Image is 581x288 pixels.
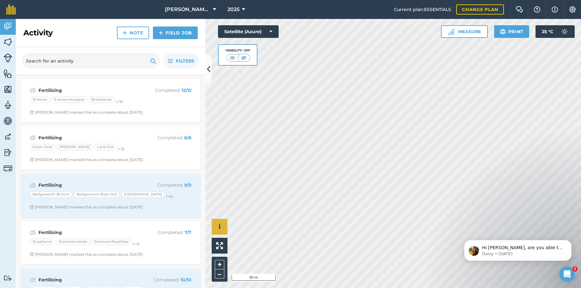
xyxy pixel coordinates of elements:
p: Completed : [141,87,191,94]
button: Filters [163,53,199,69]
strong: Fertilizing [39,229,139,236]
div: [PERSON_NAME] marked this as complete about [DATE] [30,110,143,115]
img: svg+xml;base64,PHN2ZyB4bWxucz0iaHR0cDovL3d3dy53My5vcmcvMjAwMC9zdmciIHdpZHRoPSI1NiIgaGVpZ2h0PSI2MC... [3,69,12,78]
div: Duckhams [30,239,55,245]
a: FertilizingCompleted: 6/6Great Field[PERSON_NAME]Lane End(+3)Clock with arrow pointing clockwise[... [25,130,197,166]
strong: Fertilizing [39,276,139,283]
button: – [215,269,224,279]
strong: Fertilizing [39,182,139,189]
p: Message from Daisy, sent 14w ago [27,24,109,30]
p: Completed : [141,229,191,236]
img: svg+xml;base64,PHN2ZyB4bWxucz0iaHR0cDovL3d3dy53My5vcmcvMjAwMC9zdmciIHdpZHRoPSIxNCIgaGVpZ2h0PSIyNC... [159,29,163,37]
img: fieldmargin Logo [6,4,16,15]
strong: Fertilizing [39,134,139,141]
div: Lane End [94,144,117,150]
span: [PERSON_NAME] Farms [165,6,210,13]
img: svg+xml;base64,PD94bWwgdmVyc2lvbj0iMS4wIiBlbmNvZGluZz0idXRmLTgiPz4KPCEtLSBHZW5lcmF0b3I6IEFkb2JlIE... [30,87,36,94]
button: + [215,260,224,269]
img: svg+xml;base64,PD94bWwgdmVyc2lvbj0iMS4wIiBlbmNvZGluZz0idXRmLTgiPz4KPCEtLSBHZW5lcmF0b3I6IEFkb2JlIE... [3,275,12,281]
a: Note [117,27,149,39]
small: (+ 4 ) [133,242,140,246]
img: svg+xml;base64,PD94bWwgdmVyc2lvbj0iMS4wIiBlbmNvZGluZz0idXRmLTgiPz4KPCEtLSBHZW5lcmF0b3I6IEFkb2JlIE... [3,164,12,173]
img: A cog icon [569,6,576,13]
small: (+ 6 ) [166,194,173,199]
img: svg+xml;base64,PHN2ZyB4bWxucz0iaHR0cDovL3d3dy53My5vcmcvMjAwMC9zdmciIHdpZHRoPSI1MCIgaGVpZ2h0PSI0MC... [240,55,248,61]
img: Profile image for Daisy [14,19,24,29]
div: [PERSON_NAME] marked this as complete about [DATE] [30,205,143,210]
span: 25 ° C [542,25,553,38]
img: svg+xml;base64,PD94bWwgdmVyc2lvbj0iMS4wIiBlbmNvZGluZz0idXRmLTgiPz4KPCEtLSBHZW5lcmF0b3I6IEFkb2JlIE... [558,25,571,38]
strong: 10 / 10 [180,277,191,283]
img: Four arrows, one pointing top left, one top right, one bottom right and the last bottom left [216,242,223,249]
strong: 6 / 6 [184,135,191,141]
small: (+ 3 ) [118,147,124,151]
strong: 12 / 12 [182,87,191,93]
p: Completed : [141,134,191,141]
p: Completed : [141,276,191,283]
strong: 9 / 9 [184,182,191,188]
img: A question mark icon [533,6,541,13]
img: svg+xml;base64,PD94bWwgdmVyc2lvbj0iMS4wIiBlbmNvZGluZz0idXRmLTgiPz4KPCEtLSBHZW5lcmF0b3I6IEFkb2JlIE... [30,181,36,189]
img: svg+xml;base64,PD94bWwgdmVyc2lvbj0iMS4wIiBlbmNvZGluZz0idXRmLTgiPz4KPCEtLSBHZW5lcmF0b3I6IEFkb2JlIE... [3,116,12,126]
small: (+ 9 ) [116,99,123,104]
div: Great Field [30,144,55,150]
iframe: Intercom notifications message [455,227,581,271]
img: Clock with arrow pointing clockwise [30,110,34,114]
img: svg+xml;base64,PD94bWwgdmVyc2lvbj0iMS4wIiBlbmNvZGluZz0idXRmLTgiPz4KPCEtLSBHZW5lcmF0b3I6IEFkb2JlIE... [3,21,12,31]
a: Change plan [456,4,504,15]
img: svg+xml;base64,PHN2ZyB4bWxucz0iaHR0cDovL3d3dy53My5vcmcvMjAwMC9zdmciIHdpZHRoPSI1NiIgaGVpZ2h0PSI2MC... [3,85,12,94]
img: Two speech bubbles overlapping with the left bubble in the forefront [516,6,523,13]
div: Brooklands [88,97,115,103]
img: svg+xml;base64,PD94bWwgdmVyc2lvbj0iMS4wIiBlbmNvZGluZz0idXRmLTgiPz4KPCEtLSBHZW5lcmF0b3I6IEFkb2JlIE... [3,53,12,62]
button: Satellite (Azure) [218,25,279,38]
span: Current plan : ESSENTIALS [394,6,451,13]
div: [PERSON_NAME] marked this as complete about [DATE] [30,157,143,162]
p: Hi [PERSON_NAME], are you able to help by writing a review? ⭐️ Thank you for continuing using fie... [27,18,109,24]
img: svg+xml;base64,PD94bWwgdmVyc2lvbj0iMS4wIiBlbmNvZGluZz0idXRmLTgiPz4KPCEtLSBHZW5lcmF0b3I6IEFkb2JlIE... [3,100,12,110]
img: Clock with arrow pointing clockwise [30,158,34,162]
span: i [219,223,221,231]
iframe: Intercom live chat [560,267,575,282]
a: FertilizingCompleted: 9/9Badgeworth 30 AcreBadgeworth River Grd[GEOGRAPHIC_DATA](+6)Clock with ar... [25,177,197,213]
div: Badgeworth River Grd [74,191,120,198]
p: Completed : [141,182,191,189]
div: [PERSON_NAME] marked this as complete about [DATE] [30,252,143,257]
a: Field Job [153,27,198,39]
img: Clock with arrow pointing clockwise [30,205,34,209]
img: svg+xml;base64,PHN2ZyB4bWxucz0iaHR0cDovL3d3dy53My5vcmcvMjAwMC9zdmciIHdpZHRoPSIxOSIgaGVpZ2h0PSIyNC... [500,28,506,35]
img: svg+xml;base64,PD94bWwgdmVyc2lvbj0iMS4wIiBlbmNvZGluZz0idXRmLTgiPz4KPCEtLSBHZW5lcmF0b3I6IEFkb2JlIE... [3,132,12,141]
button: 25 °C [536,25,575,38]
div: [PERSON_NAME] [57,144,93,150]
div: [GEOGRAPHIC_DATA] [121,191,165,198]
img: svg+xml;base64,PHN2ZyB4bWxucz0iaHR0cDovL3d3dy53My5vcmcvMjAwMC9zdmciIHdpZHRoPSIxOSIgaGVpZ2h0PSIyNC... [150,57,156,65]
div: Badgeworth 30 Acre [30,191,72,198]
span: 2 [572,267,578,272]
div: Durstons RoadSide [91,239,131,245]
img: svg+xml;base64,PD94bWwgdmVyc2lvbj0iMS4wIiBlbmNvZGluZz0idXRmLTgiPz4KPCEtLSBHZW5lcmF0b3I6IEFkb2JlIE... [30,229,36,236]
strong: 7 / 7 [185,230,191,235]
img: svg+xml;base64,PHN2ZyB4bWxucz0iaHR0cDovL3d3dy53My5vcmcvMjAwMC9zdmciIHdpZHRoPSI1NiIgaGVpZ2h0PSI2MC... [3,37,12,47]
a: FertilizingCompleted: 12/1210 Acres9 Acres MorgansBrooklands(+9)Clock with arrow pointing clockwi... [25,83,197,119]
div: Durstons Inside [56,239,90,245]
img: svg+xml;base64,PD94bWwgdmVyc2lvbj0iMS4wIiBlbmNvZGluZz0idXRmLTgiPz4KPCEtLSBHZW5lcmF0b3I6IEFkb2JlIE... [3,148,12,157]
img: svg+xml;base64,PHN2ZyB4bWxucz0iaHR0cDovL3d3dy53My5vcmcvMjAwMC9zdmciIHdpZHRoPSI1MCIgaGVpZ2h0PSI0MC... [228,55,236,61]
button: Measure [441,25,488,38]
strong: Fertilizing [39,87,139,94]
img: Clock with arrow pointing clockwise [30,252,34,256]
div: message notification from Daisy, 14w ago. Hi Robert, are you able to help by writing a review? ⭐️... [9,13,117,34]
a: FertilizingCompleted: 7/7DuckhamsDurstons InsideDurstons RoadSide(+4)Clock with arrow pointing cl... [25,225,197,261]
img: svg+xml;base64,PHN2ZyB4bWxucz0iaHR0cDovL3d3dy53My5vcmcvMjAwMC9zdmciIHdpZHRoPSIxNyIgaGVpZ2h0PSIxNy... [552,6,558,13]
span: 2025 [227,6,239,13]
input: Search for an activity [22,53,160,69]
img: Ruler icon [448,28,454,35]
div: Visibility: Off [226,48,250,53]
button: Print [494,25,530,38]
h2: Activity [23,28,53,38]
button: i [212,219,227,235]
img: svg+xml;base64,PD94bWwgdmVyc2lvbj0iMS4wIiBlbmNvZGluZz0idXRmLTgiPz4KPCEtLSBHZW5lcmF0b3I6IEFkb2JlIE... [30,134,36,141]
img: svg+xml;base64,PHN2ZyB4bWxucz0iaHR0cDovL3d3dy53My5vcmcvMjAwMC9zdmciIHdpZHRoPSIxNCIgaGVpZ2h0PSIyNC... [123,29,127,37]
